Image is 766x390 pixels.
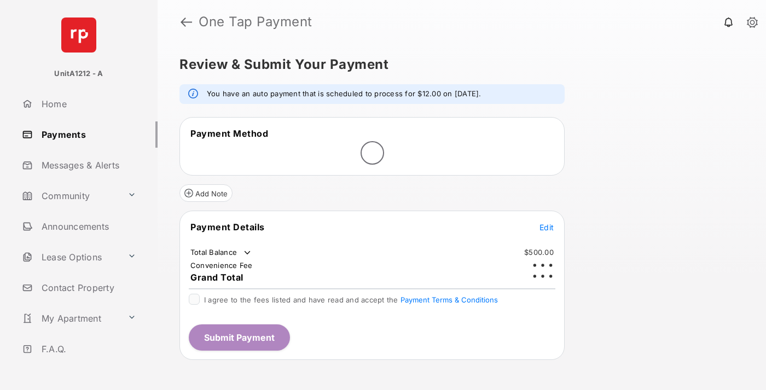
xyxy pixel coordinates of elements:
td: Convenience Fee [190,260,253,270]
em: You have an auto payment that is scheduled to process for $12.00 on [DATE]. [207,89,481,100]
span: Grand Total [190,272,243,283]
a: Contact Property [18,275,158,301]
button: Submit Payment [189,324,290,351]
a: Payments [18,121,158,148]
button: Add Note [179,184,233,202]
span: Edit [539,223,554,232]
a: F.A.Q. [18,336,158,362]
a: Messages & Alerts [18,152,158,178]
img: svg+xml;base64,PHN2ZyB4bWxucz0iaHR0cDovL3d3dy53My5vcmcvMjAwMC9zdmciIHdpZHRoPSI2NCIgaGVpZ2h0PSI2NC... [61,18,96,53]
strong: One Tap Payment [199,15,312,28]
td: $500.00 [524,247,554,257]
a: Community [18,183,123,209]
span: Payment Method [190,128,268,139]
a: Lease Options [18,244,123,270]
span: Payment Details [190,222,265,232]
h5: Review & Submit Your Payment [179,58,735,71]
a: My Apartment [18,305,123,331]
a: Announcements [18,213,158,240]
a: Home [18,91,158,117]
td: Total Balance [190,247,253,258]
span: I agree to the fees listed and have read and accept the [204,295,498,304]
button: I agree to the fees listed and have read and accept the [401,295,498,304]
p: UnitA1212 - A [54,68,103,79]
button: Edit [539,222,554,232]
